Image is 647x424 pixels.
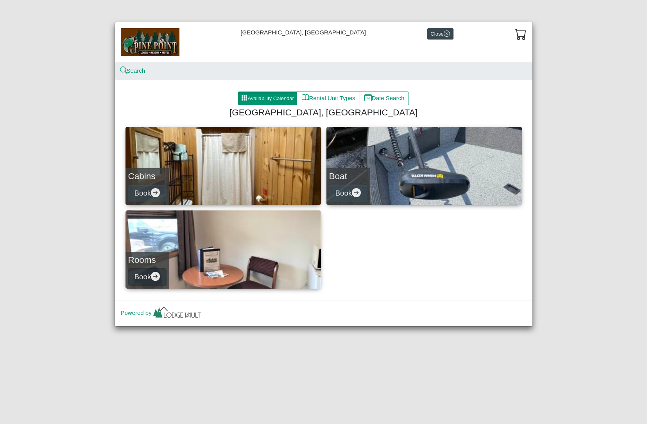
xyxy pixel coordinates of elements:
img: b144ff98-a7e1-49bd-98da-e9ae77355310.jpg [121,28,179,56]
h4: Boat [329,171,367,181]
svg: x circle [444,31,450,37]
h4: Cabins [128,171,167,181]
svg: cart [515,28,527,40]
svg: book [302,94,309,101]
svg: search [121,68,127,74]
svg: arrow right circle fill [151,188,160,197]
svg: arrow right circle fill [352,188,361,197]
button: Closex circle [427,28,453,40]
svg: arrow right circle fill [151,272,160,281]
button: bookRental Unit Types [297,92,360,106]
svg: grid3x3 gap fill [241,95,247,101]
h4: Rooms [128,255,167,265]
button: calendar dateDate Search [360,92,409,106]
img: lv-small.ca335149.png [152,305,203,322]
svg: calendar date [364,94,372,101]
a: Powered by [121,309,203,316]
button: Bookarrow right circle fill [128,268,167,286]
a: searchSearch [121,67,145,74]
button: Bookarrow right circle fill [329,185,367,202]
button: grid3x3 gap fillAvailability Calendar [238,92,298,106]
button: Bookarrow right circle fill [128,185,167,202]
div: [GEOGRAPHIC_DATA], [GEOGRAPHIC_DATA] [115,22,532,62]
h4: [GEOGRAPHIC_DATA], [GEOGRAPHIC_DATA] [129,107,519,118]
